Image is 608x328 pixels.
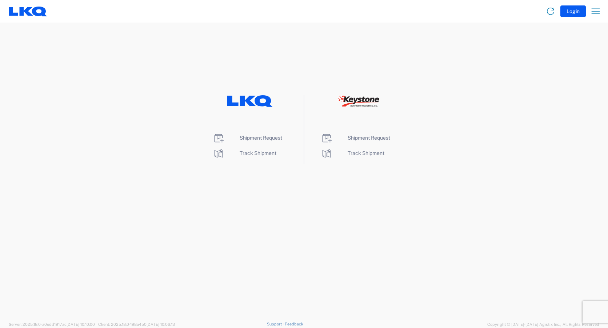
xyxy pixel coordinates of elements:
span: [DATE] 10:10:00 [67,322,95,327]
button: Login [560,5,586,17]
a: Shipment Request [321,135,390,141]
span: Server: 2025.18.0-a0edd1917ac [9,322,95,327]
a: Track Shipment [213,150,276,156]
span: Shipment Request [348,135,390,141]
span: Client: 2025.18.0-198a450 [98,322,175,327]
a: Feedback [285,322,303,326]
a: Shipment Request [213,135,282,141]
span: Shipment Request [240,135,282,141]
span: Track Shipment [240,150,276,156]
a: Support [267,322,285,326]
span: [DATE] 10:06:13 [147,322,175,327]
span: Track Shipment [348,150,384,156]
span: Copyright © [DATE]-[DATE] Agistix Inc., All Rights Reserved [487,321,599,328]
a: Track Shipment [321,150,384,156]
